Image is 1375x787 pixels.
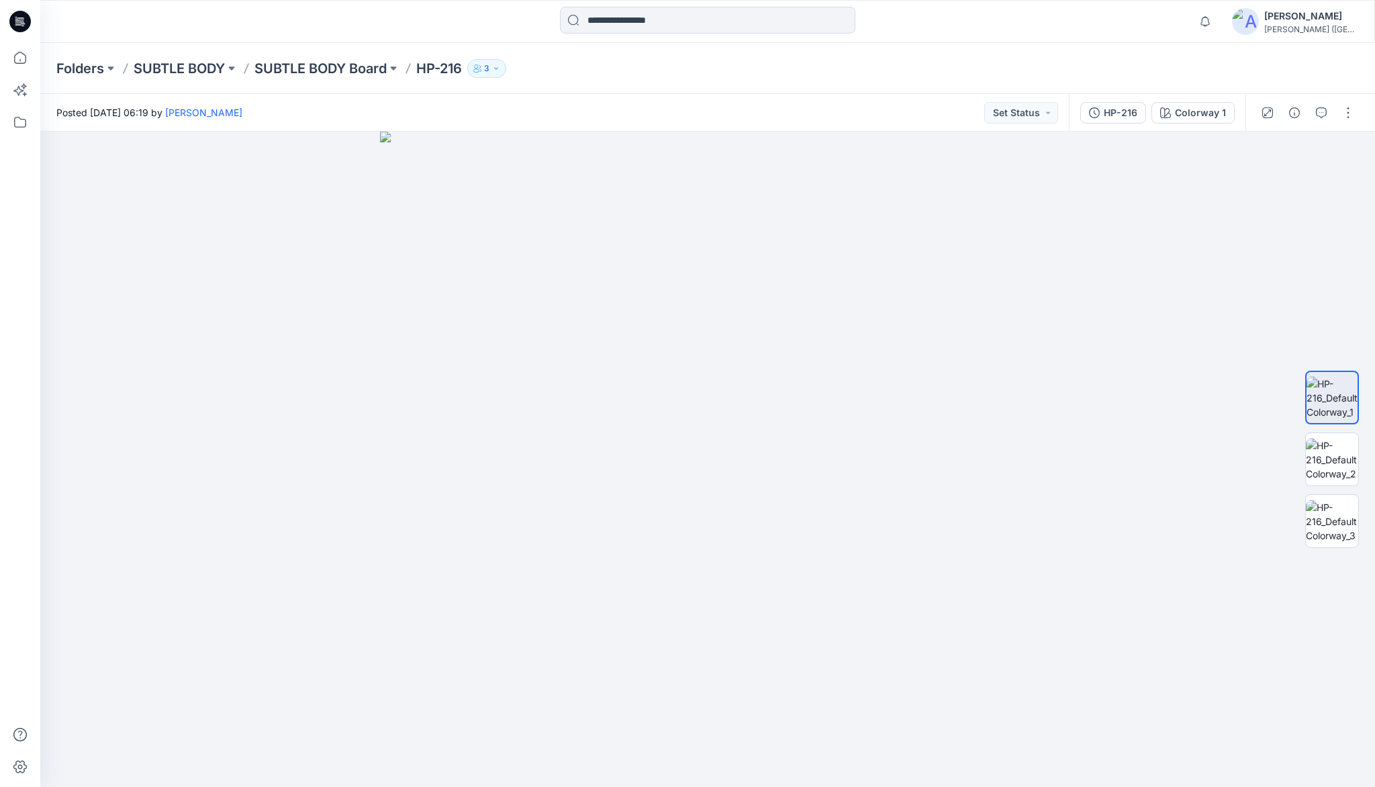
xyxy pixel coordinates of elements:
a: SUBTLE BODY [134,59,225,78]
a: [PERSON_NAME] [165,107,242,118]
button: 3 [467,59,506,78]
div: Colorway 1 [1175,105,1226,120]
p: 3 [484,61,489,76]
a: SUBTLE BODY Board [254,59,387,78]
div: HP-216 [1104,105,1137,120]
a: Folders [56,59,104,78]
div: [PERSON_NAME] ([GEOGRAPHIC_DATA]) Exp... [1264,24,1358,34]
button: Colorway 1 [1151,102,1235,124]
img: HP-216_Default Colorway_3 [1306,500,1358,543]
span: Posted [DATE] 06:19 by [56,105,242,120]
div: [PERSON_NAME] [1264,8,1358,24]
img: avatar [1232,8,1259,35]
p: HP-216 [416,59,462,78]
button: Details [1284,102,1305,124]
img: HP-216_Default Colorway_2 [1306,438,1358,481]
button: HP-216 [1080,102,1146,124]
img: eyJhbGciOiJIUzI1NiIsImtpZCI6IjAiLCJzbHQiOiJzZXMiLCJ0eXAiOiJKV1QifQ.eyJkYXRhIjp7InR5cGUiOiJzdG9yYW... [380,132,1035,787]
img: HP-216_Default Colorway_1 [1307,377,1358,419]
